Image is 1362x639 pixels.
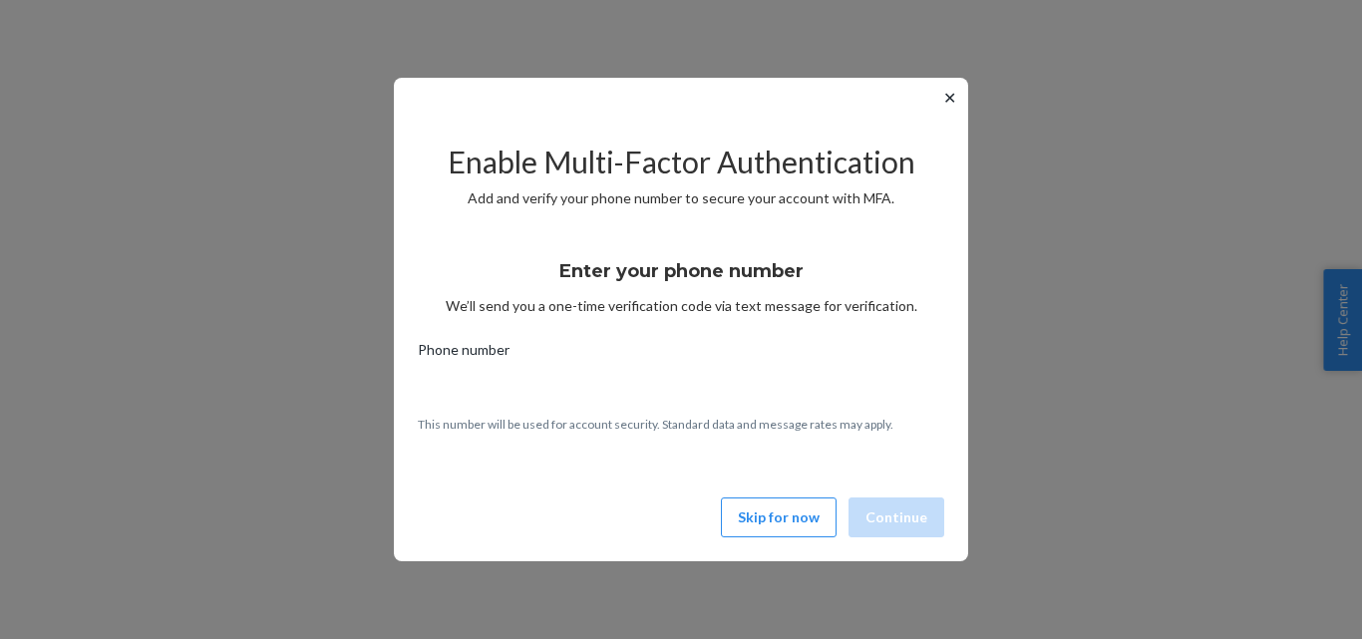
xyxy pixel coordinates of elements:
[721,497,837,537] button: Skip for now
[418,146,944,178] h2: Enable Multi-Factor Authentication
[559,258,804,284] h3: Enter your phone number
[418,416,944,433] p: This number will be used for account security. Standard data and message rates may apply.
[418,242,944,316] div: We’ll send you a one-time verification code via text message for verification.
[418,188,944,208] p: Add and verify your phone number to secure your account with MFA.
[849,497,944,537] button: Continue
[939,86,960,110] button: ✕
[418,340,510,368] span: Phone number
